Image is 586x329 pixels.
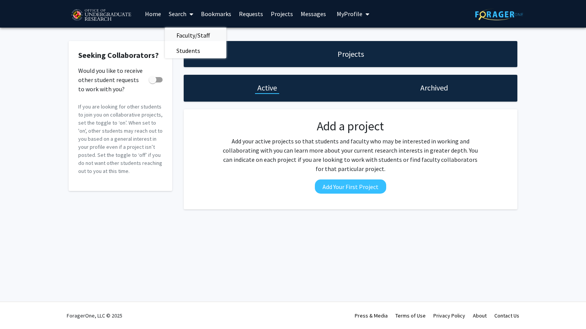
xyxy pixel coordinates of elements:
[69,6,133,25] img: University of Maryland Logo
[221,137,481,173] p: Add your active projects so that students and faculty who may be interested in working and collab...
[197,0,235,27] a: Bookmarks
[165,30,226,41] a: Faculty/Staff
[433,312,465,319] a: Privacy Policy
[67,302,122,329] div: ForagerOne, LLC © 2025
[141,0,165,27] a: Home
[165,43,212,58] span: Students
[165,28,221,43] span: Faculty/Staff
[235,0,267,27] a: Requests
[355,312,388,319] a: Press & Media
[337,10,362,18] span: My Profile
[78,66,146,94] span: Would you like to receive other student requests to work with you?
[165,45,226,56] a: Students
[473,312,487,319] a: About
[78,103,163,175] p: If you are looking for other students to join you on collaborative projects, set the toggle to ‘o...
[297,0,330,27] a: Messages
[6,294,33,323] iframe: Chat
[257,82,277,93] h1: Active
[78,51,163,60] h2: Seeking Collaborators?
[221,119,481,133] h2: Add a project
[475,8,523,20] img: ForagerOne Logo
[267,0,297,27] a: Projects
[494,312,519,319] a: Contact Us
[395,312,426,319] a: Terms of Use
[315,179,386,194] button: Add Your First Project
[337,49,364,59] h1: Projects
[420,82,448,93] h1: Archived
[165,0,197,27] a: Search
